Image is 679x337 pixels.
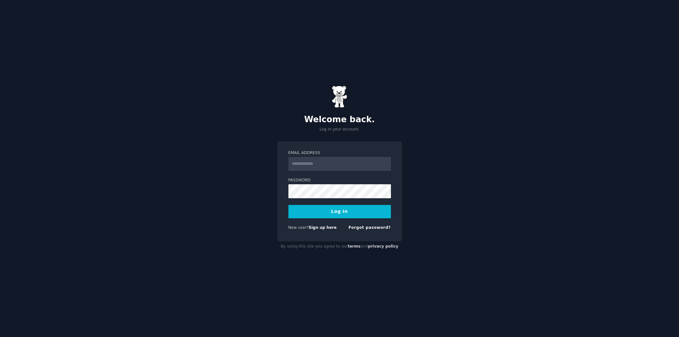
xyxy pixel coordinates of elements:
[368,244,399,249] a: privacy policy
[277,127,402,132] p: Log in your account.
[288,150,391,156] label: Email Address
[288,178,391,183] label: Password
[277,115,402,125] h2: Welcome back.
[308,225,336,230] a: Sign up here
[288,205,391,218] button: Log In
[288,225,309,230] span: New user?
[348,244,360,249] a: terms
[349,225,391,230] a: Forgot password?
[332,86,348,108] img: Gummy Bear
[277,242,402,252] div: By using this site you agree to our and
